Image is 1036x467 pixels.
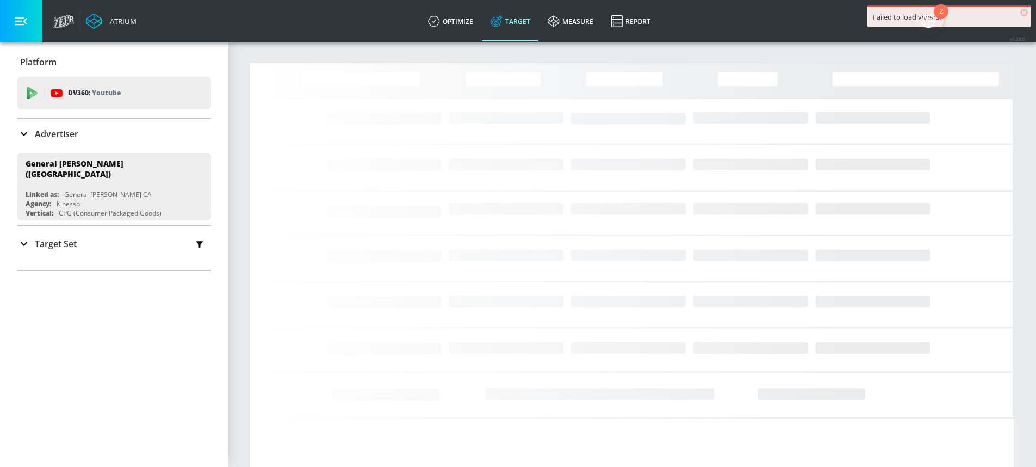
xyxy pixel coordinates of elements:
div: Platform [17,47,211,77]
div: Linked as: [26,190,59,199]
div: Agency: [26,199,51,208]
div: Target Set [17,226,211,262]
div: CPG (Consumer Packaged Goods) [59,208,162,218]
div: General [PERSON_NAME] CA [64,190,152,199]
p: Target Set [35,238,77,250]
p: Youtube [92,87,121,99]
div: Advertiser [17,119,211,149]
div: Atrium [106,16,137,26]
div: 2 [939,11,943,26]
div: Kinesso [57,199,80,208]
a: Atrium [86,13,137,29]
span: v 4.28.0 [1010,36,1025,42]
span: × [1020,9,1028,16]
a: measure [539,2,602,41]
div: Failed to load videos. [873,12,1025,22]
div: General [PERSON_NAME] ([GEOGRAPHIC_DATA]) [26,158,193,179]
div: DV360: Youtube [17,77,211,109]
a: Target [482,2,539,41]
div: General [PERSON_NAME] ([GEOGRAPHIC_DATA])Linked as:General [PERSON_NAME] CAAgency:KinessoVertical... [17,153,211,220]
div: Vertical: [26,208,53,218]
p: DV360: [68,87,121,99]
a: Report [602,2,659,41]
button: Open Resource Center, 2 new notifications [913,5,944,36]
a: optimize [419,2,482,41]
p: Advertiser [35,128,78,140]
p: Platform [20,56,57,68]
